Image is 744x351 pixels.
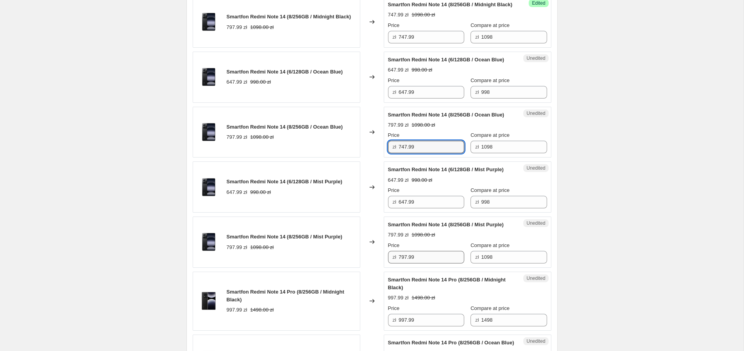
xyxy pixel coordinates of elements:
[470,187,510,193] span: Compare at price
[475,89,479,95] span: zł
[227,289,344,303] span: Smartfon Redmi Note 14 Pro (8/256GB / Midnight Black)
[388,305,400,311] span: Price
[388,176,409,184] div: 647.99 zł
[197,175,220,199] img: 19551_redmi-note-14-black-1_80x.png
[393,89,396,95] span: zł
[411,176,432,184] strike: 998.00 zł
[388,222,504,227] span: Smartfon Redmi Note 14 (8/256GB / Mist Purple)
[250,306,274,314] strike: 1498.00 zł
[388,340,514,346] span: Smartfon Redmi Note 14 Pro (8/256GB / Ocean Blue)
[470,242,510,248] span: Compare at price
[227,306,247,314] div: 997.99 zł
[250,244,274,251] strike: 1098.00 zł
[526,165,545,171] span: Unedited
[388,277,506,290] span: Smartfon Redmi Note 14 Pro (8/256GB / Midnight Black)
[470,132,510,138] span: Compare at price
[475,199,479,205] span: zł
[227,124,343,130] span: Smartfon Redmi Note 14 (8/256GB / Ocean Blue)
[197,65,220,89] img: 19551_redmi-note-14-black-1_80x.png
[388,77,400,83] span: Price
[475,144,479,150] span: zł
[388,242,400,248] span: Price
[388,132,400,138] span: Price
[526,110,545,116] span: Unedited
[388,294,409,302] div: 997.99 zł
[227,69,343,75] span: Smartfon Redmi Note 14 (6/128GB / Ocean Blue)
[411,66,432,74] strike: 998.00 zł
[526,220,545,226] span: Unedited
[470,305,510,311] span: Compare at price
[250,188,271,196] strike: 998.00 zł
[393,254,396,260] span: zł
[411,231,435,239] strike: 1098.00 zł
[197,120,220,144] img: 19551_redmi-note-14-black-1_80x.png
[227,179,342,184] span: Smartfon Redmi Note 14 (6/128GB / Mist Purple)
[475,317,479,323] span: zł
[227,14,351,20] span: Smartfon Redmi Note 14 (8/256GB / Midnight Black)
[411,121,435,129] strike: 1098.00 zł
[393,144,396,150] span: zł
[411,11,435,19] strike: 1098.00 zł
[197,10,220,34] img: 19551_redmi-note-14-black-1_80x.png
[227,23,247,31] div: 797.99 zł
[470,22,510,28] span: Compare at price
[388,11,409,19] div: 747.99 zł
[388,22,400,28] span: Price
[227,78,247,86] div: 647.99 zł
[393,34,396,40] span: zł
[470,77,510,83] span: Compare at price
[393,317,396,323] span: zł
[197,289,220,313] img: 19557_redmi-note-14-pro-black-main_80x.png
[250,133,274,141] strike: 1098.00 zł
[411,294,435,302] strike: 1498.00 zł
[388,57,504,63] span: Smartfon Redmi Note 14 (6/128GB / Ocean Blue)
[526,338,545,344] span: Unedited
[388,66,409,74] div: 647.99 zł
[388,112,504,118] span: Smartfon Redmi Note 14 (8/256GB / Ocean Blue)
[227,234,342,240] span: Smartfon Redmi Note 14 (8/256GB / Mist Purple)
[475,254,479,260] span: zł
[526,55,545,61] span: Unedited
[250,23,274,31] strike: 1098.00 zł
[388,187,400,193] span: Price
[388,231,409,239] div: 797.99 zł
[388,121,409,129] div: 797.99 zł
[388,167,504,172] span: Smartfon Redmi Note 14 (6/128GB / Mist Purple)
[227,188,247,196] div: 647.99 zł
[227,244,247,251] div: 797.99 zł
[197,230,220,254] img: 19551_redmi-note-14-black-1_80x.png
[393,199,396,205] span: zł
[227,133,247,141] div: 797.99 zł
[250,78,271,86] strike: 998.00 zł
[388,2,513,7] span: Smartfon Redmi Note 14 (8/256GB / Midnight Black)
[475,34,479,40] span: zł
[526,275,545,281] span: Unedited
